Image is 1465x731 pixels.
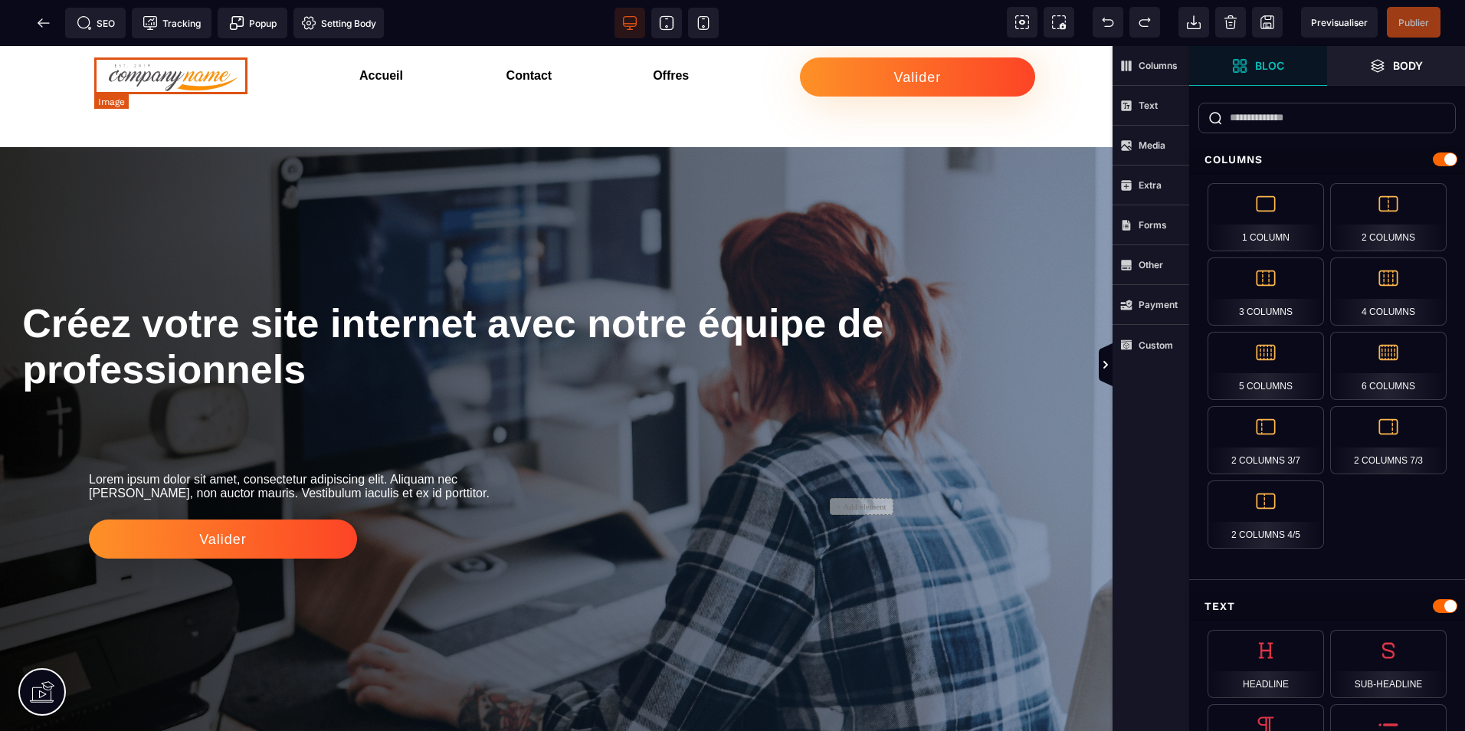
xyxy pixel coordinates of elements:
text: Lorem ipsum dolor sit amet, consectetur adipiscing elit. Aliquam nec [PERSON_NAME], non auctor ma... [89,423,700,458]
div: 2 Columns 7/3 [1330,406,1447,474]
div: 4 Columns [1330,257,1447,326]
span: Open Layer Manager [1327,46,1465,86]
span: Preview [1301,7,1378,38]
span: Setting Body [301,15,376,31]
strong: Forms [1139,219,1167,231]
span: Popup [229,15,277,31]
span: Tracking [143,15,201,31]
div: Sub-Headline [1330,630,1447,698]
strong: Media [1139,139,1165,151]
button: Valider [800,11,1035,51]
span: View components [1007,7,1037,38]
div: 1 Column [1208,183,1324,251]
div: Headline [1208,630,1324,698]
button: Valider [89,474,357,513]
span: Screenshot [1044,7,1074,38]
strong: Columns [1139,60,1178,71]
h3: Accueil [359,19,506,41]
span: Open Blocks [1189,46,1327,86]
div: 2 Columns [1330,183,1447,251]
div: 6 Columns [1330,332,1447,400]
h3: Offres [653,19,800,41]
span: Publier [1398,17,1429,28]
h1: Créez votre site internet avec notre équipe de professionnels [22,247,1090,354]
strong: Text [1139,100,1158,111]
span: Previsualiser [1311,17,1368,28]
div: Columns [1189,146,1465,174]
div: 2 Columns 4/5 [1208,480,1324,549]
h3: Contact [506,19,654,41]
span: SEO [77,15,115,31]
div: 5 Columns [1208,332,1324,400]
strong: Custom [1139,339,1173,351]
strong: Payment [1139,299,1178,310]
strong: Extra [1139,179,1162,191]
strong: Other [1139,259,1163,270]
strong: Body [1393,60,1423,71]
img: 0e46401d7cf1cabc84698d50b6b0ba7f_Capture_d_%C3%A9cran_2023-08-07_120320-removebg-preview.png [98,11,251,48]
div: 2 Columns 3/7 [1208,406,1324,474]
div: 3 Columns [1208,257,1324,326]
strong: Bloc [1255,60,1284,71]
div: Text [1189,592,1465,621]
